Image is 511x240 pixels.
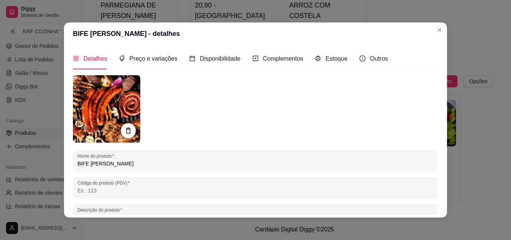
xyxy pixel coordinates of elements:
span: Complementos [263,55,303,62]
input: Código do produto (PDV) [77,187,434,194]
label: Nome do produto [77,153,117,159]
span: calendar [189,55,195,61]
span: Preço e variações [129,55,177,62]
span: appstore [73,55,79,61]
button: Close [434,24,446,36]
span: Estoque [325,55,348,62]
span: tags [119,55,125,61]
span: plus-square [253,55,258,61]
span: code-sandbox [315,55,321,61]
label: Descrição do produto [77,207,125,213]
header: BIFE [PERSON_NAME] - detalhes [64,22,447,45]
span: Detalhes [83,55,107,62]
img: produto [73,75,140,143]
span: Disponibilidade [200,55,241,62]
span: info-circle [359,55,365,61]
input: Descrição do produto [77,214,434,221]
input: Nome do produto [77,160,434,167]
label: Código do produto (PDV) [77,180,132,186]
span: Outros [370,55,388,62]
